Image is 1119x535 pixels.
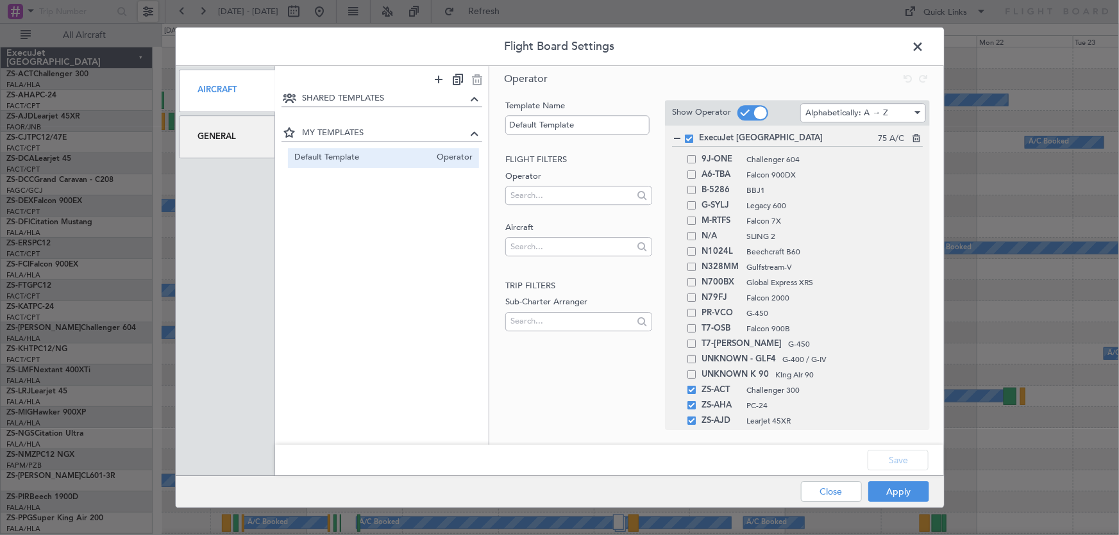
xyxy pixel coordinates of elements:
span: UNKNOWN K 90 [702,367,769,383]
input: Search... [510,237,633,256]
span: A6-TBA [702,167,740,183]
span: B-5286 [702,183,740,198]
div: General [179,115,276,158]
span: ZS-ACT [702,383,740,398]
header: Flight Board Settings [176,28,944,66]
span: Falcon 900DX [746,169,923,181]
span: 75 A/C [878,133,904,145]
span: M-RTFS [702,213,740,229]
span: N79FJ [702,290,740,306]
span: MY TEMPLATES [302,128,467,140]
span: Challenger 604 [746,154,923,165]
span: Falcon 900B [746,323,923,334]
span: Operator [504,72,548,86]
span: PC-24 [746,400,923,411]
span: Beechcraft B60 [746,246,923,258]
span: N/A [702,229,740,244]
h2: Flight filters [505,154,652,167]
span: Legacy 600 [746,200,923,211]
span: Gulfstream-V [746,261,923,273]
label: Show Operator [672,107,731,120]
span: Falcon 7X [746,215,923,227]
span: King Air 90 [775,369,923,381]
span: G-450 [746,308,923,319]
label: Template Name [505,100,652,113]
span: N1024L [702,244,740,259]
input: Search... [510,186,633,205]
span: G-450 [788,338,923,350]
span: T7-[PERSON_NAME] [702,336,782,352]
span: Alphabetically: A → Z [805,107,888,119]
span: G-400 / G-IV [782,354,923,365]
label: Sub-Charter Arranger [505,296,652,309]
span: ZS-AHA [702,398,740,413]
label: Aircraft [505,222,652,235]
span: Falcon 2000 [746,292,923,304]
span: Learjet 45XR [746,415,923,427]
span: ZS-AKG [702,429,740,444]
button: Close [801,481,862,502]
span: ExecuJet [GEOGRAPHIC_DATA] [699,132,878,145]
span: Global Express XRS [746,277,923,288]
span: UNKNOWN - GLF4 [702,352,776,367]
span: PR-VCO [702,306,740,321]
button: Apply [868,481,929,502]
span: T7-OSB [702,321,740,336]
span: N328MM [702,259,740,275]
span: Challenger 300 [746,384,923,396]
span: SHARED TEMPLATES [302,92,467,105]
span: 9J-ONE [702,152,740,167]
span: SLING 2 [746,231,923,242]
h2: Trip filters [505,280,652,293]
label: Operator [505,170,652,183]
span: BBJ1 [746,185,923,196]
span: N700BX [702,275,740,290]
span: Operator [430,151,473,165]
span: G-SYLJ [702,198,740,213]
span: ZS-AJD [702,413,740,429]
div: Aircraft [179,69,276,112]
span: Default Template [294,151,430,165]
input: Search... [510,311,633,331]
